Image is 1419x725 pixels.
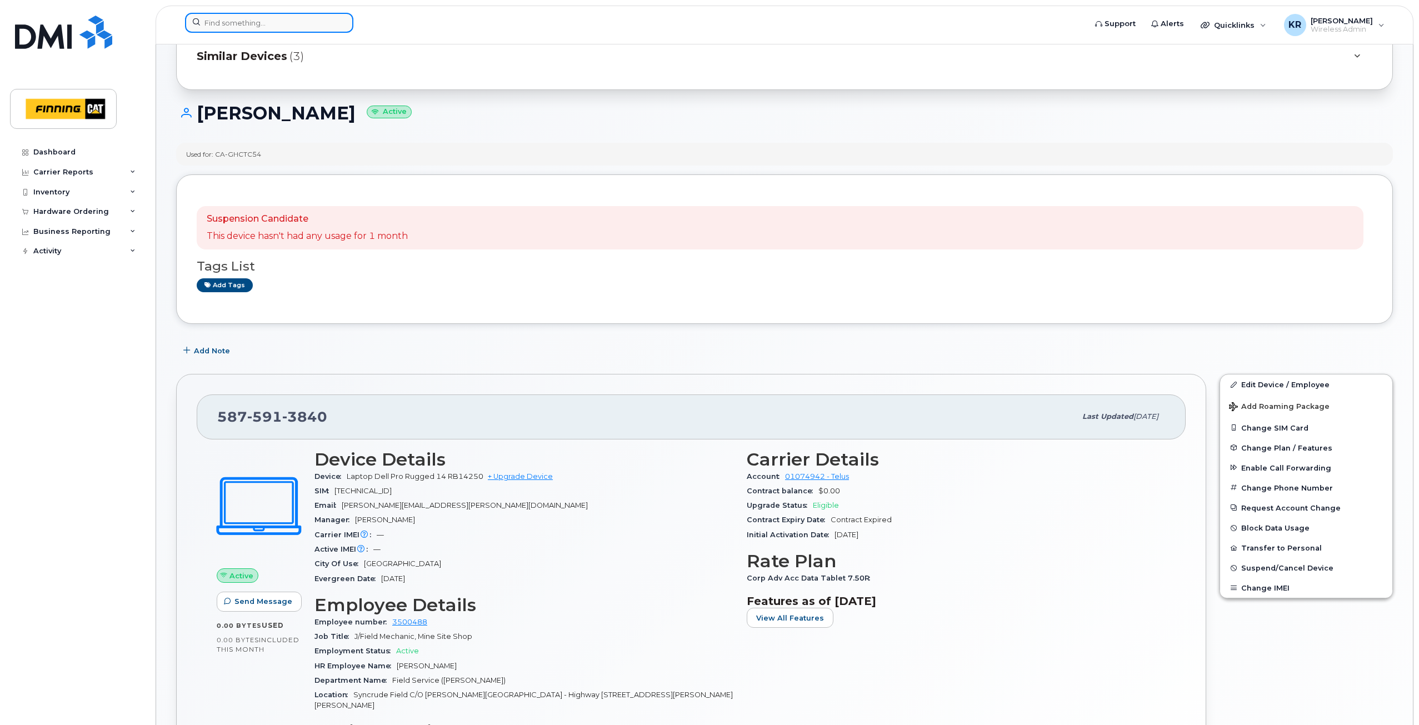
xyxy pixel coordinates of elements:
[217,636,259,644] span: 0.00 Bytes
[1371,677,1411,717] iframe: Messenger Launcher
[488,472,553,481] a: + Upgrade Device
[314,545,373,553] span: Active IMEI
[1220,374,1392,394] a: Edit Device / Employee
[747,501,813,509] span: Upgrade Status
[747,516,831,524] span: Contract Expiry Date
[1220,418,1392,438] button: Change SIM Card
[392,618,427,626] a: 3500488
[1220,438,1392,458] button: Change Plan / Features
[355,516,415,524] span: [PERSON_NAME]
[217,592,302,612] button: Send Message
[397,662,457,670] span: [PERSON_NAME]
[197,48,287,64] span: Similar Devices
[1220,394,1392,417] button: Add Roaming Package
[262,621,284,629] span: used
[314,647,396,655] span: Employment Status
[1241,443,1332,452] span: Change Plan / Features
[747,574,876,582] span: Corp Adv Acc Data Tablet 7.50R
[197,278,253,292] a: Add tags
[747,594,1166,608] h3: Features as of [DATE]
[314,449,733,469] h3: Device Details
[1220,518,1392,538] button: Block Data Usage
[381,574,405,583] span: [DATE]
[1220,538,1392,558] button: Transfer to Personal
[1311,16,1373,25] span: [PERSON_NAME]
[247,408,282,425] span: 591
[747,449,1166,469] h3: Carrier Details
[396,647,419,655] span: Active
[314,574,381,583] span: Evergreen Date
[1241,564,1333,572] span: Suspend/Cancel Device
[314,676,392,684] span: Department Name
[314,691,733,709] span: Syncrude Field C/O [PERSON_NAME][GEOGRAPHIC_DATA] - Highway [STREET_ADDRESS][PERSON_NAME][PERSON_...
[217,622,262,629] span: 0.00 Bytes
[194,346,230,356] span: Add Note
[314,531,377,539] span: Carrier IMEI
[1220,498,1392,518] button: Request Account Change
[1193,14,1274,36] div: Quicklinks
[1161,18,1184,29] span: Alerts
[289,48,304,64] span: (3)
[1288,18,1301,32] span: KR
[234,596,292,607] span: Send Message
[364,559,441,568] span: [GEOGRAPHIC_DATA]
[186,149,261,159] div: Used for: CA-GHCTC54
[314,501,342,509] span: Email
[229,571,253,581] span: Active
[314,595,733,615] h3: Employee Details
[1220,578,1392,598] button: Change IMEI
[373,545,381,553] span: —
[747,551,1166,571] h3: Rate Plan
[185,13,353,33] input: Find something...
[1133,412,1158,421] span: [DATE]
[831,516,892,524] span: Contract Expired
[314,472,347,481] span: Device
[282,408,327,425] span: 3840
[1220,458,1392,478] button: Enable Call Forwarding
[818,487,840,495] span: $0.00
[354,632,472,641] span: J/Field Mechanic, Mine Site Shop
[1311,25,1373,34] span: Wireless Admin
[1087,13,1143,35] a: Support
[377,531,384,539] span: —
[813,501,839,509] span: Eligible
[1105,18,1136,29] span: Support
[347,472,483,481] span: Laptop Dell Pro Rugged 14 RB14250
[1220,558,1392,578] button: Suspend/Cancel Device
[207,213,408,226] p: Suspension Candidate
[314,618,392,626] span: Employee number
[176,103,1393,123] h1: [PERSON_NAME]
[314,516,355,524] span: Manager
[217,408,327,425] span: 587
[314,662,397,670] span: HR Employee Name
[342,501,588,509] span: [PERSON_NAME][EMAIL_ADDRESS][PERSON_NAME][DOMAIN_NAME]
[747,472,785,481] span: Account
[334,487,392,495] span: [TECHNICAL_ID]
[392,676,506,684] span: Field Service ([PERSON_NAME])
[1214,21,1255,29] span: Quicklinks
[1082,412,1133,421] span: Last updated
[747,531,835,539] span: Initial Activation Date
[1229,402,1330,413] span: Add Roaming Package
[367,106,412,118] small: Active
[1276,14,1392,36] div: Kristie Reil
[747,608,833,628] button: View All Features
[176,341,239,361] button: Add Note
[207,230,408,243] p: This device hasn't had any usage for 1 month
[314,632,354,641] span: Job Title
[314,487,334,495] span: SIM
[785,472,849,481] a: 01074942 - Telus
[756,613,824,623] span: View All Features
[314,559,364,568] span: City Of Use
[1220,478,1392,498] button: Change Phone Number
[197,259,1372,273] h3: Tags List
[314,691,353,699] span: Location
[835,531,858,539] span: [DATE]
[1143,13,1192,35] a: Alerts
[1241,463,1331,472] span: Enable Call Forwarding
[217,636,299,654] span: included this month
[747,487,818,495] span: Contract balance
